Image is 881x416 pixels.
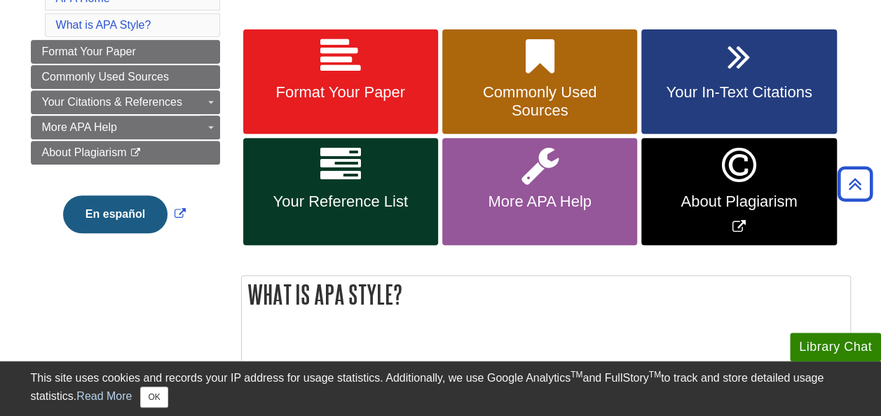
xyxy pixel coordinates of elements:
button: En español [63,195,168,233]
span: Commonly Used Sources [453,83,627,120]
i: This link opens in a new window [130,148,142,158]
a: Back to Top [833,174,877,193]
span: Your Citations & References [42,96,182,108]
span: Commonly Used Sources [42,71,169,83]
a: Format Your Paper [31,40,220,64]
a: What is APA Style? [56,19,151,31]
span: More APA Help [42,121,117,133]
a: Your Reference List [243,138,438,245]
a: Your Citations & References [31,90,220,114]
sup: TM [571,370,582,380]
a: Format Your Paper [243,29,438,134]
span: Format Your Paper [42,46,136,57]
h2: What is APA Style? [242,276,850,313]
span: About Plagiarism [42,146,127,158]
span: Format Your Paper [254,83,428,102]
a: About Plagiarism [31,141,220,165]
a: More APA Help [31,116,220,139]
a: Commonly Used Sources [31,65,220,89]
a: Your In-Text Citations [641,29,836,134]
span: Your In-Text Citations [652,83,826,102]
a: Commonly Used Sources [442,29,637,134]
div: This site uses cookies and records your IP address for usage statistics. Additionally, we use Goo... [31,370,851,408]
span: Your Reference List [254,193,428,211]
a: More APA Help [442,138,637,245]
a: Link opens in new window [641,138,836,245]
span: More APA Help [453,193,627,211]
a: Link opens in new window [60,208,189,220]
button: Library Chat [790,333,881,361]
a: Read More [76,390,132,402]
sup: TM [649,370,661,380]
button: Close [140,387,168,408]
span: About Plagiarism [652,193,826,211]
